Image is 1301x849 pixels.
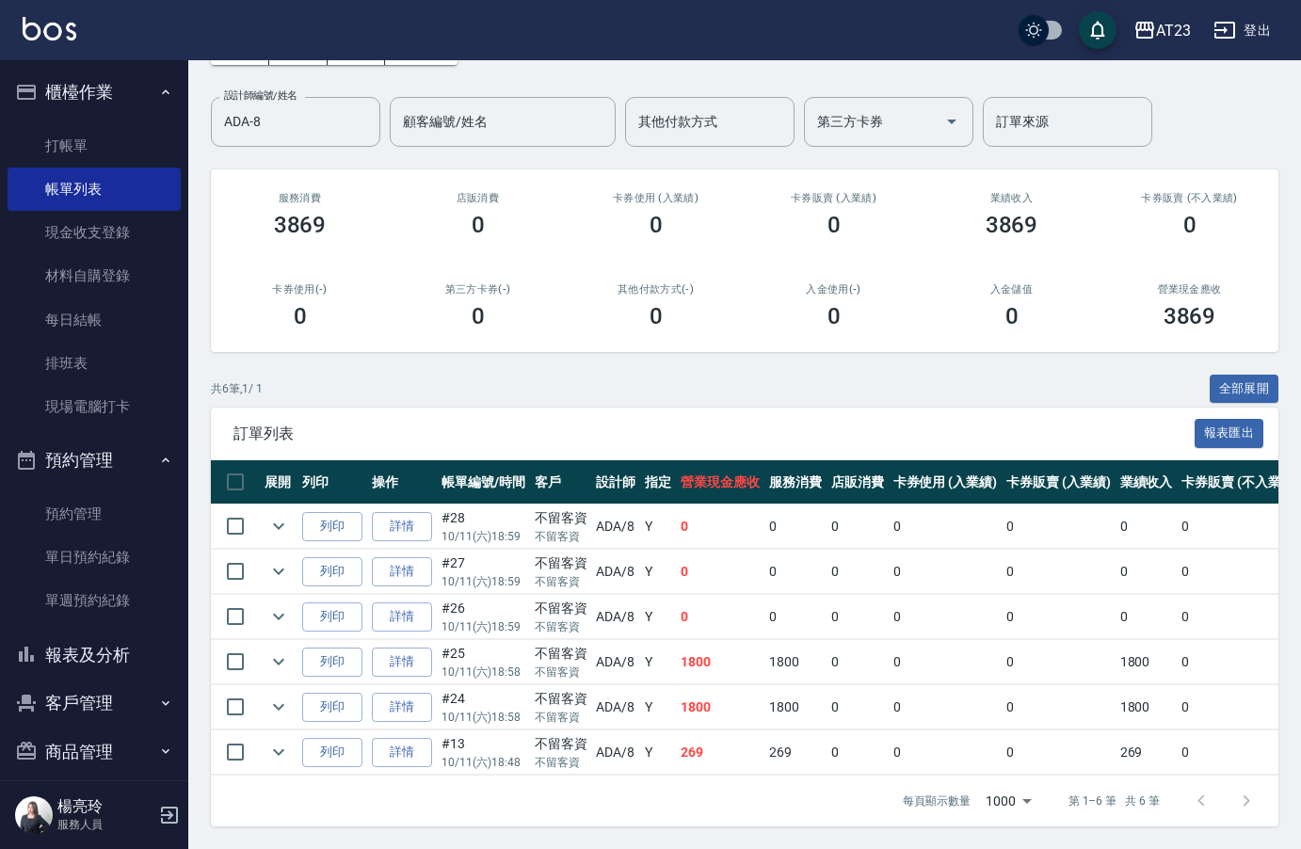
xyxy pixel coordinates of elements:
[8,579,181,622] a: 單週預約紀錄
[302,512,362,541] button: 列印
[640,685,676,729] td: Y
[945,283,1078,296] h2: 入金儲值
[472,303,485,329] h3: 0
[589,283,722,296] h2: 其他付款方式(-)
[265,557,293,585] button: expand row
[224,88,297,103] label: 設計師編號/姓名
[889,640,1003,684] td: 0
[1116,460,1178,505] th: 業績收入
[57,816,153,833] p: 服務人員
[442,754,525,771] p: 10/11 (六) 18:48
[57,797,153,816] h5: 楊亮玲
[676,595,764,639] td: 0
[442,528,525,545] p: 10/11 (六) 18:59
[1116,730,1178,775] td: 269
[1126,11,1198,50] button: AT23
[8,342,181,385] a: 排班表
[535,528,587,545] p: 不留客資
[676,505,764,549] td: 0
[903,793,971,809] p: 每頁顯示數量
[1005,303,1019,329] h3: 0
[8,124,181,168] a: 打帳單
[945,192,1078,204] h2: 業績收入
[233,192,366,204] h3: 服務消費
[442,709,525,726] p: 10/11 (六) 18:58
[442,618,525,635] p: 10/11 (六) 18:59
[1116,595,1178,639] td: 0
[437,550,530,594] td: #27
[764,550,827,594] td: 0
[372,648,432,677] a: 詳情
[676,640,764,684] td: 1800
[591,550,640,594] td: ADA /8
[535,709,587,726] p: 不留客資
[535,664,587,681] p: 不留客資
[535,644,587,664] div: 不留客資
[372,512,432,541] a: 詳情
[827,595,889,639] td: 0
[411,283,544,296] h2: 第三方卡券(-)
[1002,550,1116,594] td: 0
[260,460,297,505] th: 展開
[437,595,530,639] td: #26
[437,460,530,505] th: 帳單編號/時間
[535,618,587,635] p: 不留客資
[1068,793,1160,809] p: 第 1–6 筆 共 6 筆
[827,212,841,238] h3: 0
[889,505,1003,549] td: 0
[1002,505,1116,549] td: 0
[535,553,587,573] div: 不留客資
[889,685,1003,729] td: 0
[8,211,181,254] a: 現金收支登錄
[827,640,889,684] td: 0
[1210,375,1279,404] button: 全部展開
[1002,640,1116,684] td: 0
[640,505,676,549] td: Y
[889,460,1003,505] th: 卡券使用 (入業績)
[8,728,181,777] button: 商品管理
[1002,685,1116,729] td: 0
[437,640,530,684] td: #25
[411,192,544,204] h2: 店販消費
[591,685,640,729] td: ADA /8
[1116,640,1178,684] td: 1800
[302,693,362,722] button: 列印
[640,730,676,775] td: Y
[640,640,676,684] td: Y
[294,303,307,329] h3: 0
[302,602,362,632] button: 列印
[1116,685,1178,729] td: 1800
[1079,11,1116,49] button: save
[265,648,293,676] button: expand row
[764,685,827,729] td: 1800
[764,460,827,505] th: 服務消費
[827,505,889,549] td: 0
[827,730,889,775] td: 0
[302,557,362,586] button: 列印
[591,640,640,684] td: ADA /8
[8,298,181,342] a: 每日結帳
[764,505,827,549] td: 0
[8,536,181,579] a: 單日預約紀錄
[8,492,181,536] a: 預約管理
[1116,505,1178,549] td: 0
[535,689,587,709] div: 不留客資
[1002,595,1116,639] td: 0
[8,68,181,117] button: 櫃檯作業
[233,424,1195,443] span: 訂單列表
[1123,283,1256,296] h2: 營業現金應收
[764,730,827,775] td: 269
[650,212,663,238] h3: 0
[764,595,827,639] td: 0
[827,460,889,505] th: 店販消費
[535,599,587,618] div: 不留客資
[937,106,967,136] button: Open
[8,631,181,680] button: 報表及分析
[591,505,640,549] td: ADA /8
[1195,419,1264,448] button: 報表匯出
[767,283,900,296] h2: 入金使用(-)
[764,640,827,684] td: 1800
[640,460,676,505] th: 指定
[986,212,1038,238] h3: 3869
[372,738,432,767] a: 詳情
